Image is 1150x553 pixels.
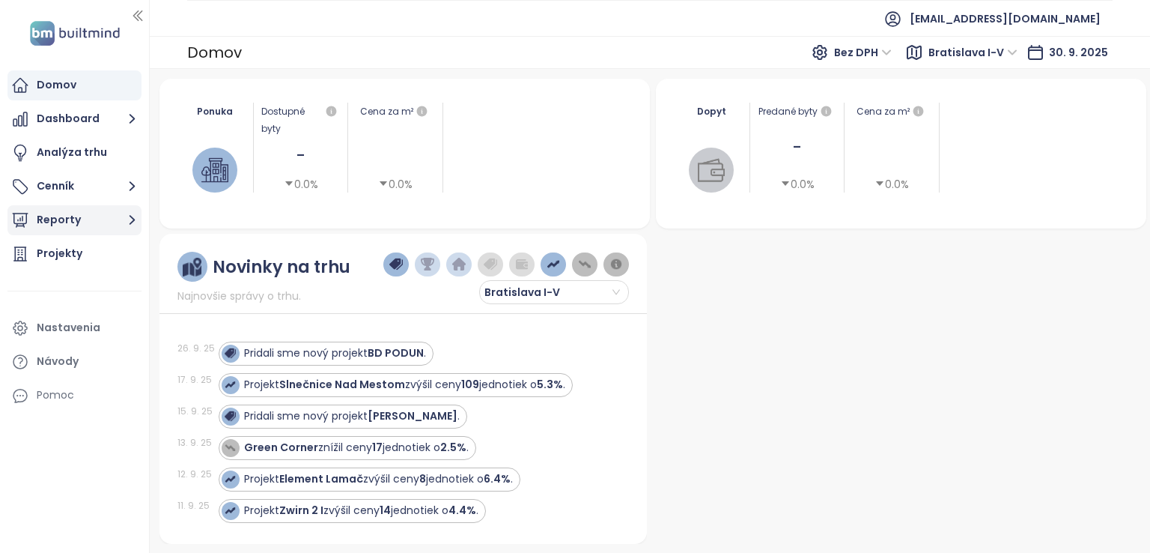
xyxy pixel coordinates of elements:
button: Reporty [7,205,142,235]
div: Dopyt [681,103,742,120]
div: - [758,135,837,161]
div: 26. 9. 25 [177,342,215,355]
img: icon [225,505,235,516]
img: price-tag-grey.png [484,258,497,271]
div: Projekt zvýšil ceny jednotiek o . [244,471,513,487]
div: Predané byty [758,103,837,121]
strong: 6.4% [484,471,511,486]
div: 13. 9. 25 [177,436,215,450]
span: [EMAIL_ADDRESS][DOMAIN_NAME] [910,1,1101,37]
img: information-circle.png [609,258,623,271]
strong: Zwirn 2 I [279,503,323,518]
strong: BD PODUN [368,345,424,360]
div: Pridali sme nový projekt . [244,345,426,361]
div: Cena za m² [360,103,413,121]
div: Projekt zvýšil ceny jednotiek o . [244,503,478,519]
strong: 8 [419,471,426,486]
div: Projekty [37,244,82,263]
img: home-dark-blue.png [452,258,466,271]
div: Ponuka [185,103,246,120]
img: logo [25,18,124,49]
img: icon [225,411,235,421]
div: 15. 9. 25 [177,405,215,418]
div: Domov [187,39,242,66]
strong: 17 [372,440,383,455]
strong: 109 [461,377,479,392]
strong: 2.5% [440,440,466,455]
div: Analýza trhu [37,143,107,162]
img: price-tag-dark-blue.png [389,258,403,271]
span: Bratislava I-V [928,41,1017,64]
button: Cenník [7,172,142,202]
div: Pridali sme nový projekt . [244,408,460,424]
div: Nastavenia [37,318,100,337]
img: wallet-dark-grey.png [515,258,529,271]
div: Pomoc [37,386,74,405]
strong: 4.4% [448,503,476,518]
div: 0.0% [378,176,413,193]
div: Dostupné byty [261,103,341,137]
div: 12. 9. 25 [177,468,215,481]
img: trophy-dark-blue.png [421,258,434,271]
div: 0.0% [780,176,815,193]
a: Nastavenia [7,313,142,343]
img: price-decreases.png [578,258,591,271]
strong: [PERSON_NAME] [368,408,457,423]
img: wallet [698,157,725,184]
div: Cena za m² [852,103,931,121]
span: Bez DPH [834,41,892,64]
div: 0.0% [874,176,909,193]
div: 0.0% [284,176,318,193]
span: caret-down [378,178,389,189]
div: 17. 9. 25 [177,373,215,387]
button: Dashboard [7,104,142,134]
div: Návody [37,352,79,371]
div: Projekt zvýšil ceny jednotiek o . [244,377,565,393]
a: Domov [7,70,142,100]
div: Novinky na trhu [213,258,350,276]
span: caret-down [284,178,294,189]
span: caret-down [780,178,791,189]
span: Najnovšie správy o trhu. [177,288,301,304]
span: Bratislava I-V [484,281,574,303]
span: caret-down [874,178,885,189]
img: icon [225,442,235,453]
div: 11. 9. 25 [177,499,215,513]
div: znížil ceny jednotiek o . [244,440,469,456]
img: house [201,157,228,184]
a: Analýza trhu [7,138,142,168]
div: Domov [37,76,76,94]
a: Projekty [7,239,142,269]
div: Pomoc [7,381,142,411]
img: icon [225,348,235,358]
strong: 14 [380,503,391,518]
img: icon [225,474,235,484]
strong: Slnečnice Nad Mestom [279,377,405,392]
img: ruler [183,258,201,276]
a: Návody [7,347,142,377]
span: 30. 9. 2025 [1049,45,1108,60]
strong: Element Lamač [279,471,363,486]
div: - [261,143,341,169]
strong: 5.3% [537,377,563,392]
img: price-increases.png [547,258,560,271]
strong: Green Corner [244,440,318,455]
img: icon [225,379,235,390]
